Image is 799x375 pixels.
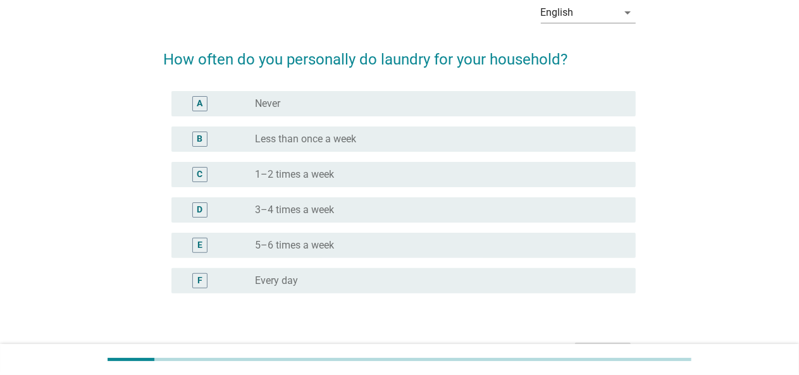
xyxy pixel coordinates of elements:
div: B [197,132,202,145]
label: 5–6 times a week [256,239,335,252]
label: Less than once a week [256,133,357,145]
h2: How often do you personally do laundry for your household? [164,35,636,71]
label: 3–4 times a week [256,204,335,216]
label: Never [256,97,281,110]
label: Every day [256,274,299,287]
i: arrow_drop_down [621,5,636,20]
div: A [197,97,202,110]
label: 1–2 times a week [256,168,335,181]
div: English [541,7,574,18]
div: E [197,238,202,252]
div: F [197,274,202,287]
div: C [197,168,202,181]
div: D [197,203,202,216]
